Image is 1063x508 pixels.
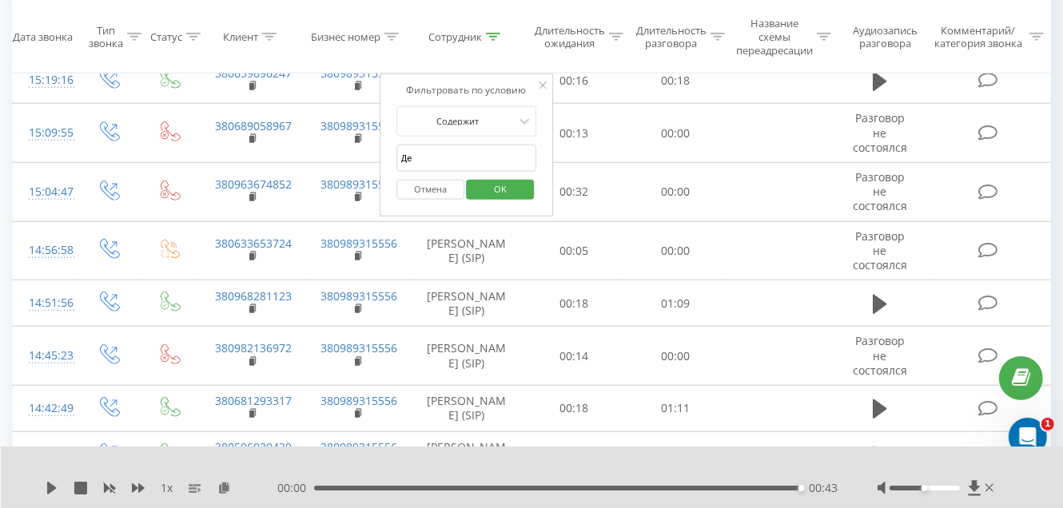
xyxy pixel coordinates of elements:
[736,17,813,58] div: Название схемы переадресации
[853,169,907,213] span: Разговор не состоялся
[29,439,62,470] div: 14:38:36
[215,288,292,304] a: 380968281123
[215,177,292,192] a: 380963674852
[215,236,292,251] a: 380633653724
[215,439,292,454] a: 380506039430
[320,439,397,454] a: 380989315556
[624,104,726,163] td: 00:00
[29,117,62,149] div: 15:09:55
[311,30,380,44] div: Бизнес номер
[161,480,173,496] span: 1 x
[410,221,524,280] td: [PERSON_NAME] (SIP)
[215,118,292,133] a: 380689058967
[29,393,62,424] div: 14:42:49
[223,30,258,44] div: Клиент
[215,65,292,81] a: 380639696247
[524,385,625,431] td: 00:18
[524,163,625,222] td: 00:32
[624,163,726,222] td: 00:00
[853,228,907,272] span: Разговор не состоялся
[29,177,62,208] div: 15:04:47
[320,118,397,133] a: 380989315556
[478,177,523,201] span: OK
[410,280,524,327] td: [PERSON_NAME] (SIP)
[1009,418,1047,456] iframe: Intercom live chat
[89,23,123,50] div: Тип звонка
[320,288,397,304] a: 380989315556
[524,280,625,327] td: 00:18
[524,104,625,163] td: 00:13
[524,432,625,478] td: 00:07
[853,110,907,154] span: Разговор не состоялся
[396,82,537,98] div: Фильтровать по условию
[320,393,397,408] a: 380989315556
[524,327,625,386] td: 00:14
[798,485,805,491] div: Accessibility label
[624,385,726,431] td: 01:11
[29,65,62,96] div: 15:19:16
[410,327,524,386] td: [PERSON_NAME] (SIP)
[624,327,726,386] td: 00:00
[467,180,535,200] button: OK
[1041,418,1054,431] span: 1
[636,23,707,50] div: Длительность разговора
[396,145,537,173] input: Введите значение
[535,23,605,50] div: Длительность ожидания
[853,333,907,377] span: Разговор не состоялся
[624,280,726,327] td: 01:09
[277,480,314,496] span: 00:00
[932,23,1025,50] div: Комментарий/категория звонка
[524,221,625,280] td: 00:05
[524,58,625,104] td: 00:16
[215,393,292,408] a: 380681293317
[410,385,524,431] td: [PERSON_NAME] (SIP)
[624,58,726,104] td: 00:18
[215,340,292,355] a: 380982136972
[624,221,726,280] td: 00:00
[320,236,397,251] a: 380989315556
[624,432,726,478] td: 00:08
[428,30,482,44] div: Сотрудник
[320,177,397,192] a: 380989315556
[29,235,62,266] div: 14:56:58
[320,65,397,81] a: 380989315556
[922,485,928,491] div: Accessibility label
[150,30,182,44] div: Статус
[809,480,838,496] span: 00:43
[846,23,925,50] div: Аудиозапись разговора
[29,340,62,371] div: 14:45:23
[320,340,397,355] a: 380989315556
[29,288,62,319] div: 14:51:56
[396,180,464,200] button: Отмена
[13,30,73,44] div: Дата звонка
[410,432,524,478] td: [PERSON_NAME] (SIP)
